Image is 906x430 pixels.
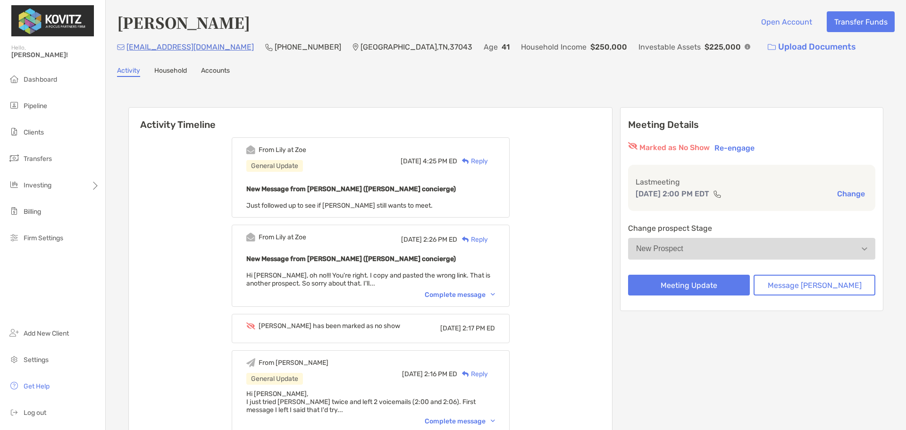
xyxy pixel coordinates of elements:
[457,369,488,379] div: Reply
[259,146,306,154] div: From Lily at Zoe
[713,190,721,198] img: communication type
[246,185,456,193] b: New Message from [PERSON_NAME] ([PERSON_NAME] concierge)
[154,67,187,77] a: Household
[24,329,69,337] span: Add New Client
[401,157,421,165] span: [DATE]
[462,158,469,164] img: Reply icon
[8,126,20,137] img: clients icon
[636,245,683,253] div: New Prospect
[628,119,875,131] p: Meeting Details
[117,44,125,50] img: Email Icon
[401,236,422,244] span: [DATE]
[361,41,472,53] p: [GEOGRAPHIC_DATA] , TN , 37043
[862,247,867,251] img: Open dropdown arrow
[8,100,20,111] img: pipeline icon
[24,234,63,242] span: Firm Settings
[502,41,510,53] p: 41
[424,370,457,378] span: 2:16 PM ED
[246,160,303,172] div: General Update
[762,37,862,57] a: Upload Documents
[628,142,638,150] img: red eyr
[246,145,255,154] img: Event icon
[8,179,20,190] img: investing icon
[24,409,46,417] span: Log out
[712,142,757,153] button: Re-engage
[8,327,20,338] img: add_new_client icon
[8,406,20,418] img: logout icon
[457,235,488,245] div: Reply
[8,205,20,217] img: billing icon
[491,420,495,422] img: Chevron icon
[8,354,20,365] img: settings icon
[126,41,254,53] p: [EMAIL_ADDRESS][DOMAIN_NAME]
[8,380,20,391] img: get-help icon
[425,291,495,299] div: Complete message
[8,232,20,243] img: firm-settings icon
[246,233,255,242] img: Event icon
[24,181,51,189] span: Investing
[423,157,457,165] span: 4:25 PM ED
[24,76,57,84] span: Dashboard
[24,356,49,364] span: Settings
[636,176,868,188] p: Last meeting
[402,370,423,378] span: [DATE]
[8,152,20,164] img: transfers icon
[425,417,495,425] div: Complete message
[423,236,457,244] span: 2:26 PM ED
[117,11,250,33] h4: [PERSON_NAME]
[246,255,456,263] b: New Message from [PERSON_NAME] ([PERSON_NAME] concierge)
[259,233,306,241] div: From Lily at Zoe
[24,128,44,136] span: Clients
[352,43,359,51] img: Location Icon
[457,156,488,166] div: Reply
[636,188,709,200] p: [DATE] 2:00 PM EDT
[24,102,47,110] span: Pipeline
[705,41,741,53] p: $225,000
[462,371,469,377] img: Reply icon
[129,108,612,130] h6: Activity Timeline
[275,41,341,53] p: [PHONE_NUMBER]
[628,222,875,234] p: Change prospect Stage
[259,322,400,330] div: [PERSON_NAME] has been marked as no show
[440,324,461,332] span: [DATE]
[638,41,701,53] p: Investable Assets
[491,293,495,296] img: Chevron icon
[246,271,490,287] span: Hi [PERSON_NAME], oh no!!! You're right. I copy and pasted the wrong link. That is another prospe...
[462,236,469,243] img: Reply icon
[462,324,495,332] span: 2:17 PM ED
[754,11,819,32] button: Open Account
[24,208,41,216] span: Billing
[834,189,868,199] button: Change
[11,4,94,38] img: Zoe Logo
[745,44,750,50] img: Info Icon
[628,275,750,295] button: Meeting Update
[590,41,627,53] p: $250,000
[639,142,710,153] p: Marked as No Show
[24,382,50,390] span: Get Help
[754,275,875,295] button: Message [PERSON_NAME]
[24,155,52,163] span: Transfers
[201,67,230,77] a: Accounts
[8,73,20,84] img: dashboard icon
[827,11,895,32] button: Transfer Funds
[246,358,255,367] img: Event icon
[246,390,476,414] span: Hi [PERSON_NAME], I just tried [PERSON_NAME] twice and left 2 voicemails (2:00 and 2:06). First m...
[521,41,587,53] p: Household Income
[11,51,100,59] span: [PERSON_NAME]!
[628,238,875,260] button: New Prospect
[117,67,140,77] a: Activity
[246,373,303,385] div: General Update
[484,41,498,53] p: Age
[246,322,255,329] img: Event icon
[246,202,433,210] span: Just followed up to see if [PERSON_NAME] still wants to meet.
[768,44,776,51] img: button icon
[265,43,273,51] img: Phone Icon
[259,359,328,367] div: From [PERSON_NAME]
